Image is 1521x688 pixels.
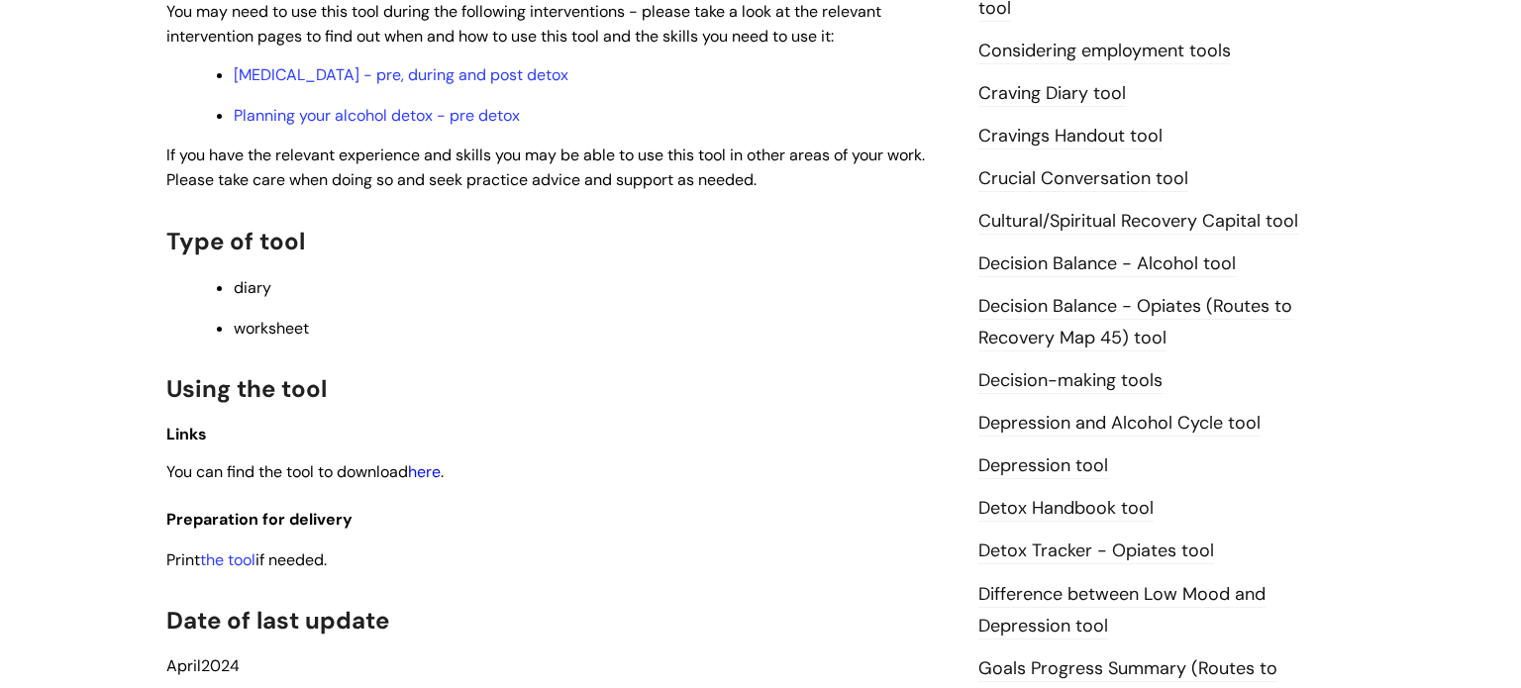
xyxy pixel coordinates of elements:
[978,166,1188,192] a: Crucial Conversation tool
[166,424,207,444] span: Links
[166,373,327,404] span: Using the tool
[978,411,1261,437] a: Depression and Alcohol Cycle tool
[166,655,240,676] span: 2024
[978,81,1126,107] a: Craving Diary tool
[978,496,1154,522] a: Detox Handbook tool
[166,509,353,530] span: Preparation for delivery
[234,64,568,85] a: [MEDICAL_DATA] - pre, during and post detox
[978,582,1266,639] a: Difference between Low Mood and Depression tool
[978,124,1163,149] a: Cravings Handout tool
[166,549,200,570] span: Print
[200,549,255,570] a: the tool
[234,318,309,339] span: worksheet
[408,461,441,482] a: here
[166,461,444,482] span: You can find the tool to download .
[200,549,327,570] span: if needed.
[978,251,1236,277] a: Decision Balance - Alcohol tool
[978,39,1231,64] a: Considering employment tools
[234,277,271,298] span: diary
[234,105,520,126] a: Planning your alcohol detox - pre detox
[978,539,1214,564] a: Detox Tracker - Opiates tool
[166,655,201,676] span: April
[166,145,925,190] span: If you have the relevant experience and skills you may be able to use this tool in other areas of...
[978,453,1108,479] a: Depression tool
[166,1,881,47] span: You may need to use this tool during the following interventions - please take a look at the rele...
[166,226,305,256] span: Type of tool
[166,605,389,636] span: Date of last update
[978,368,1163,394] a: Decision-making tools
[978,294,1292,351] a: Decision Balance - Opiates (Routes to Recovery Map 45) tool
[978,209,1298,235] a: Cultural/Spiritual Recovery Capital tool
